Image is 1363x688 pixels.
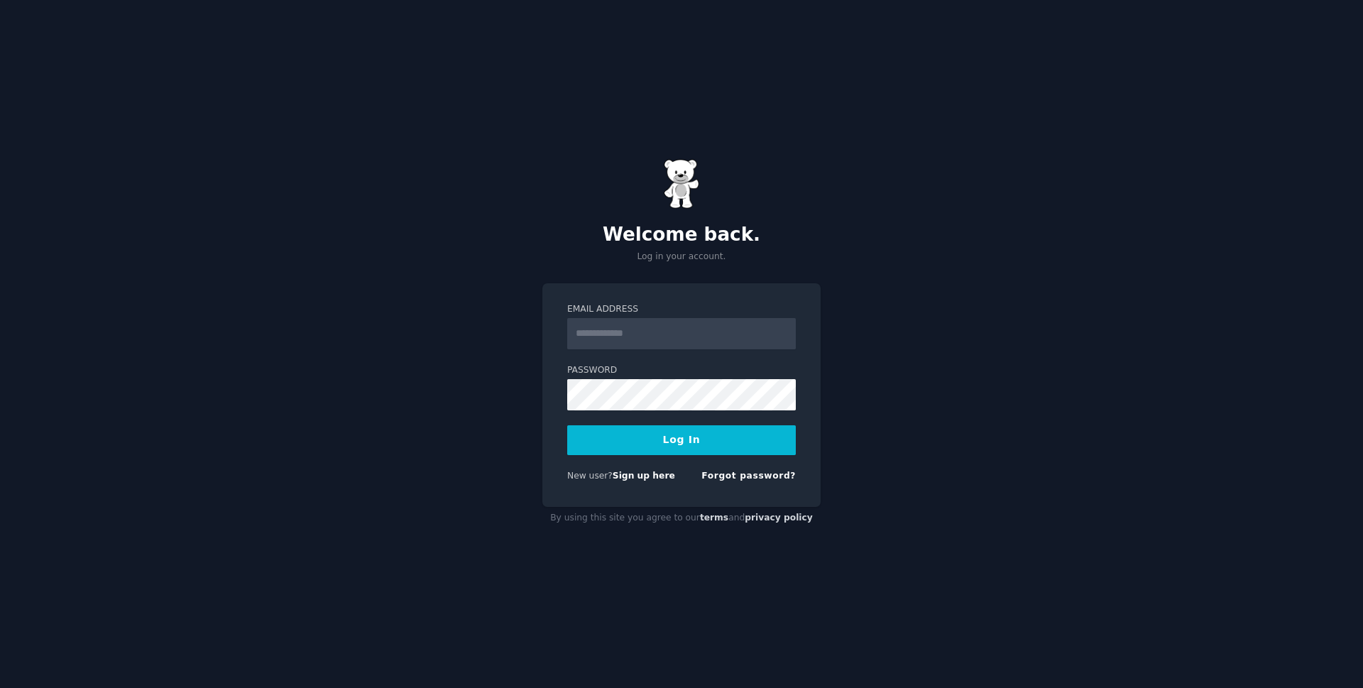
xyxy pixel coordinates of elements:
div: By using this site you agree to our and [542,507,821,530]
span: New user? [567,471,613,481]
h2: Welcome back. [542,224,821,246]
a: terms [700,513,728,523]
button: Log In [567,425,796,455]
a: Sign up here [613,471,675,481]
a: privacy policy [745,513,813,523]
img: Gummy Bear [664,159,699,209]
p: Log in your account. [542,251,821,263]
label: Email Address [567,303,796,316]
a: Forgot password? [701,471,796,481]
label: Password [567,364,796,377]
